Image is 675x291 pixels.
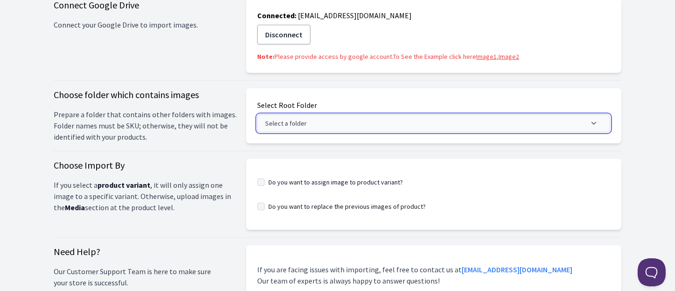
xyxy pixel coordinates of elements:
[257,11,296,20] b: Connected:
[257,264,572,286] span: If you are facing issues with importing, feel free to contact us at Our team of experts is always...
[98,180,150,190] span: product variant
[476,52,497,61] a: Image1
[499,52,519,61] a: Image2
[462,265,572,274] a: [EMAIL_ADDRESS][DOMAIN_NAME]
[54,159,237,172] h3: Choose Import By
[268,177,403,187] label: Do you want to assign image to product variant?
[54,109,237,142] span: Prepare a folder that contains other folders with images. Folder names must be SKU; otherwise, th...
[54,245,237,258] h3: Need Help?
[638,258,666,286] iframe: Toggle Customer Support
[54,179,237,213] p: If you select a , it will only assign one image to a specific variant. Otherwise, upload images i...
[257,52,274,61] b: Note:
[257,25,310,44] button: Disconnect
[268,202,426,211] label: Do you want to replace the previous images of product?
[393,52,519,61] span: To See the Example click here ,
[65,203,85,212] span: Media
[257,99,610,111] p: Select Root Folder
[257,114,610,132] button: Select a folder
[257,11,412,20] span: [EMAIL_ADDRESS][DOMAIN_NAME]
[54,266,237,288] span: Our Customer Support Team is here to make sure your store is successful.
[54,19,237,30] span: Connect your Google Drive to import images.
[54,88,237,101] h3: Choose folder which contains images
[257,52,610,62] p: Please provide access by google account.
